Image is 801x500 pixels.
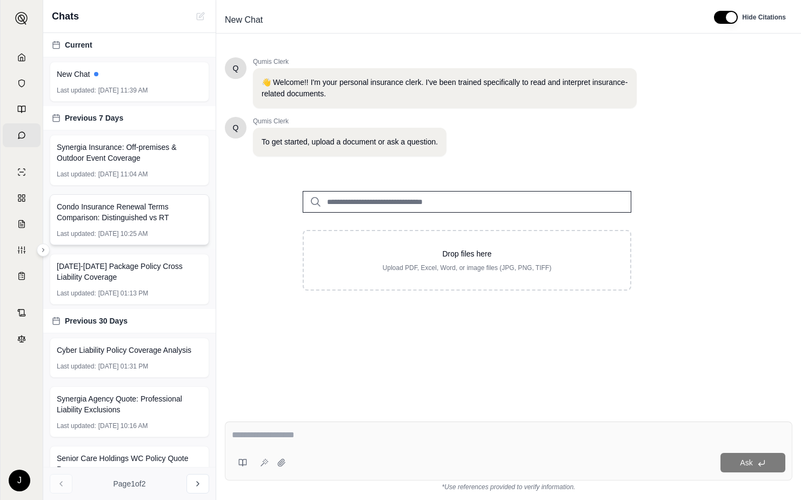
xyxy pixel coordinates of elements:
span: [DATE] 01:31 PM [98,362,148,371]
span: [DATE] 10:16 AM [98,422,148,430]
span: [DATE] 10:25 AM [98,229,148,238]
button: Expand sidebar [37,244,50,256]
span: Synergia Insurance: Off-premises & Outdoor Event Coverage [57,142,202,163]
span: Last updated: [57,86,96,95]
span: New Chat [57,69,90,80]
a: Contract Analysis [3,301,41,325]
button: Ask [720,453,785,472]
span: Qumis Clerk [253,117,446,126]
span: Hello [233,63,239,74]
span: Last updated: [57,422,96,430]
button: New Chat [194,10,207,23]
span: Cyber Liability Policy Coverage Analysis [57,345,191,356]
span: Last updated: [57,229,96,238]
span: Condo Insurance Renewal Terms Comparison: Distinguished vs RT [57,201,202,223]
span: Ask [740,458,752,467]
span: Hide Citations [742,13,786,22]
span: New Chat [221,11,267,29]
span: [DATE] 01:13 PM [98,289,148,298]
a: Policy Comparisons [3,186,41,210]
p: 👋 Welcome!! I'm your personal insurance clerk. I've been trained specifically to read and interpr... [262,77,628,100]
a: Prompt Library [3,97,41,121]
span: Synergia Agency Quote: Professional Liability Exclusions [57,393,202,415]
a: Chat [3,123,41,147]
a: Claim Coverage [3,212,41,236]
img: Expand sidebar [15,12,28,25]
div: Edit Title [221,11,701,29]
span: Current [65,40,92,50]
span: Previous 30 Days [65,315,128,326]
div: J [9,470,30,491]
span: Previous 7 Days [65,113,123,123]
span: Last updated: [57,289,96,298]
a: Custom Report [3,238,41,262]
span: Chats [52,9,79,24]
a: Single Policy [3,160,41,184]
span: [DATE] 11:39 AM [98,86,148,95]
span: Senior Care Holdings WC Policy Quote Prep [57,453,202,475]
a: Legal Search Engine [3,327,41,351]
a: Documents Vault [3,71,41,95]
a: Coverage Table [3,264,41,288]
span: Last updated: [57,170,96,179]
a: Home [3,45,41,69]
span: Page 1 of 2 [114,478,146,489]
p: Drop files here [321,248,613,259]
button: Expand sidebar [11,8,32,29]
div: *Use references provided to verify information. [225,481,792,491]
span: [DATE]-[DATE] Package Policy Cross Liability Coverage [57,261,202,282]
p: To get started, upload a document or ask a question. [262,136,438,148]
span: Last updated: [57,362,96,371]
span: [DATE] 11:04 AM [98,170,148,179]
p: Upload PDF, Excel, Word, or image files (JPG, PNG, TIFF) [321,264,613,272]
span: Qumis Clerk [253,57,637,66]
span: Hello [233,122,239,133]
